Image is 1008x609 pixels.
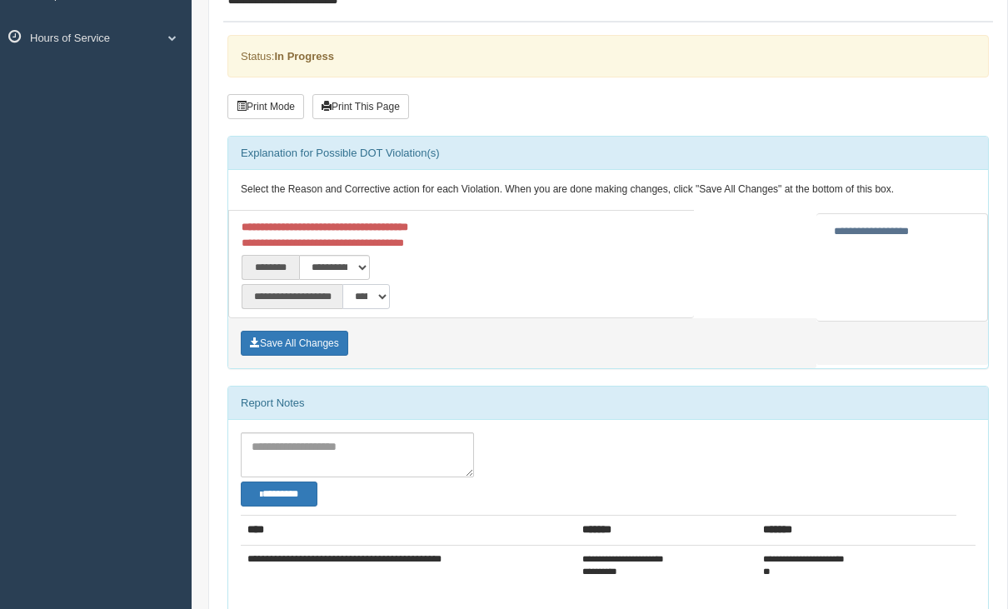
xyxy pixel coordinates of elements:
[227,35,989,77] div: Status:
[312,94,409,119] button: Print This Page
[228,387,988,420] div: Report Notes
[228,170,988,210] div: Select the Reason and Corrective action for each Violation. When you are done making changes, cli...
[241,331,348,356] button: Save
[274,50,334,62] strong: In Progress
[227,94,304,119] button: Print Mode
[241,482,317,507] button: Change Filter Options
[228,137,988,170] div: Explanation for Possible DOT Violation(s)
